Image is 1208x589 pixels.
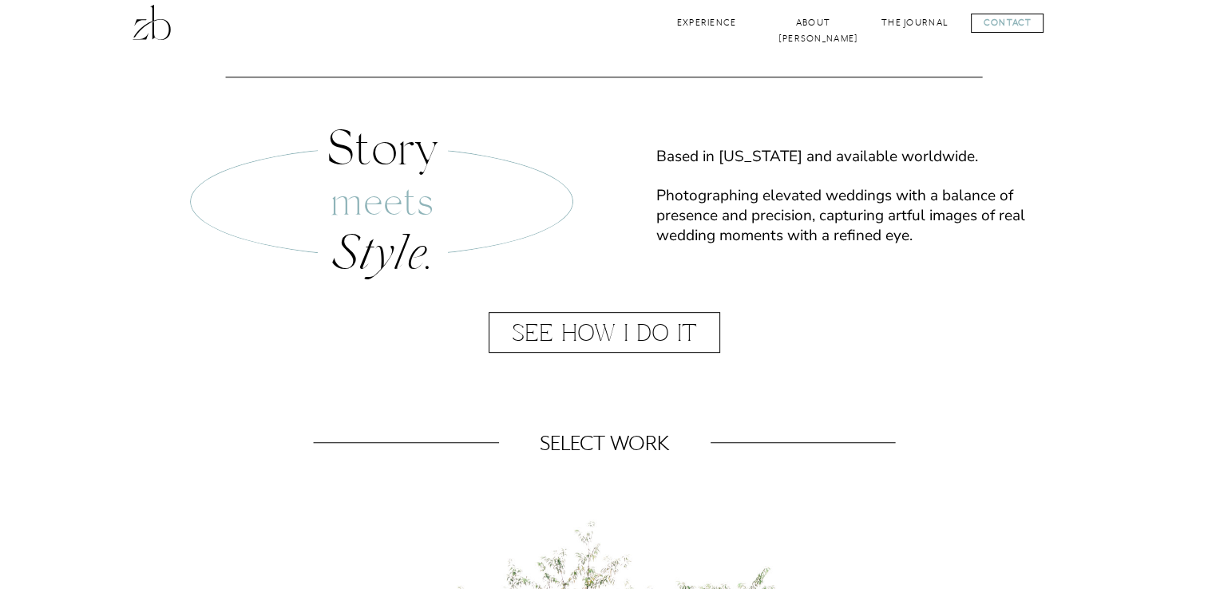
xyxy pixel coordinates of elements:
p: Style. [151,225,612,287]
a: About [PERSON_NAME] [778,15,849,30]
p: meets [308,184,455,217]
p: Based in [US_STATE] and available worldwide. Photographing elevated weddings with a balance of pr... [656,147,1044,271]
a: The Journal [881,15,949,30]
a: Experience [675,15,739,30]
p: Story [151,125,612,180]
h3: Select Work [517,429,691,457]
